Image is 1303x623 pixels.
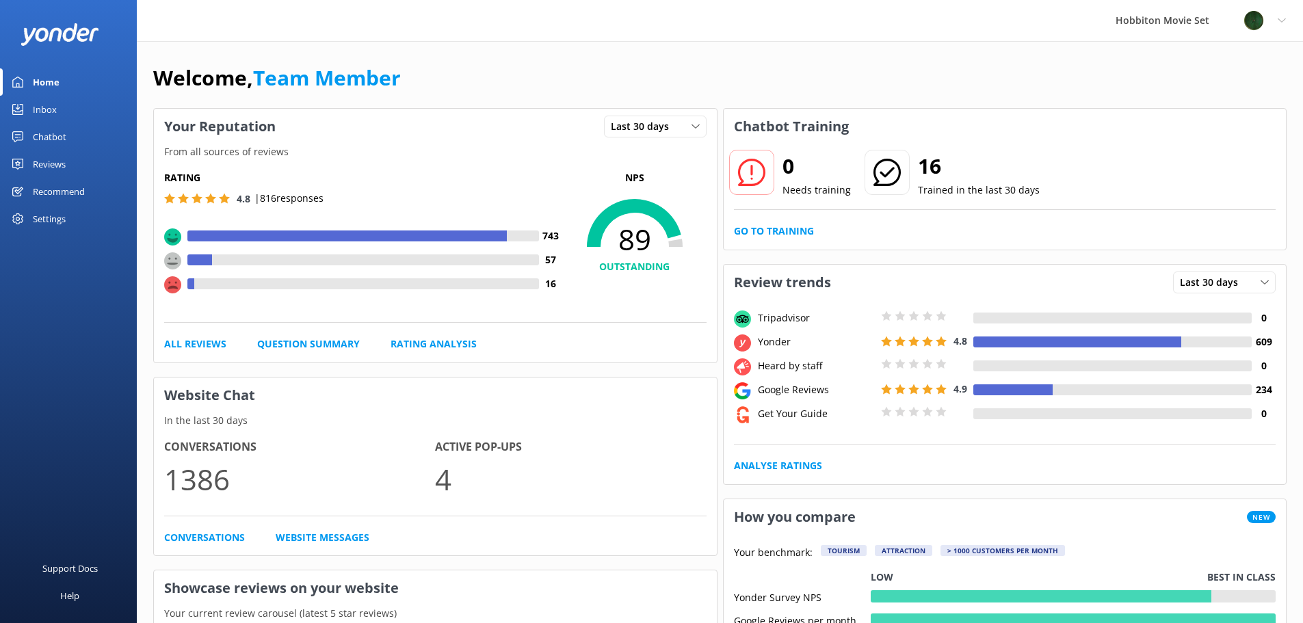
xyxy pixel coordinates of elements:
div: Inbox [33,96,57,123]
p: Best in class [1207,570,1276,585]
h4: 16 [539,276,563,291]
span: Last 30 days [1180,275,1246,290]
img: yonder-white-logo.png [21,23,99,46]
a: Website Messages [276,530,369,545]
div: Yonder [754,334,878,349]
h2: 0 [782,150,851,183]
h4: 57 [539,252,563,267]
p: Trained in the last 30 days [918,183,1040,198]
p: Your benchmark: [734,545,813,561]
p: Your current review carousel (latest 5 star reviews) [154,606,717,621]
a: All Reviews [164,336,226,352]
div: Get Your Guide [754,406,878,421]
span: New [1247,511,1276,523]
img: 34-1625720359.png [1243,10,1264,31]
h4: 743 [539,228,563,243]
span: 89 [563,222,707,256]
h4: 0 [1252,310,1276,326]
h3: How you compare [724,499,866,535]
p: Needs training [782,183,851,198]
p: 4 [435,456,706,502]
h3: Showcase reviews on your website [154,570,717,606]
a: Analyse Ratings [734,458,822,473]
a: Team Member [253,64,401,92]
div: > 1000 customers per month [940,545,1065,556]
div: Help [60,582,79,609]
h4: Conversations [164,438,435,456]
h1: Welcome, [153,62,401,94]
div: Tourism [821,545,867,556]
div: Chatbot [33,123,66,150]
div: Reviews [33,150,66,178]
h4: Active Pop-ups [435,438,706,456]
h3: Chatbot Training [724,109,859,144]
p: In the last 30 days [154,413,717,428]
h3: Website Chat [154,377,717,413]
p: Low [871,570,893,585]
a: Go to Training [734,224,814,239]
a: Conversations [164,530,245,545]
h4: OUTSTANDING [563,259,707,274]
p: | 816 responses [254,191,324,206]
h4: 234 [1252,382,1276,397]
a: Question Summary [257,336,360,352]
div: Recommend [33,178,85,205]
div: Heard by staff [754,358,878,373]
span: 4.9 [953,382,967,395]
div: Support Docs [42,555,98,582]
div: Attraction [875,545,932,556]
div: Tripadvisor [754,310,878,326]
div: Google Reviews [754,382,878,397]
p: 1386 [164,456,435,502]
div: Settings [33,205,66,233]
div: Yonder Survey NPS [734,590,871,602]
div: Home [33,68,60,96]
a: Rating Analysis [391,336,477,352]
h4: 0 [1252,406,1276,421]
h4: 0 [1252,358,1276,373]
h4: 609 [1252,334,1276,349]
p: From all sources of reviews [154,144,717,159]
span: 4.8 [953,334,967,347]
span: 4.8 [237,192,250,205]
h3: Your Reputation [154,109,286,144]
h2: 16 [918,150,1040,183]
p: NPS [563,170,707,185]
span: Last 30 days [611,119,677,134]
h5: Rating [164,170,563,185]
h3: Review trends [724,265,841,300]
